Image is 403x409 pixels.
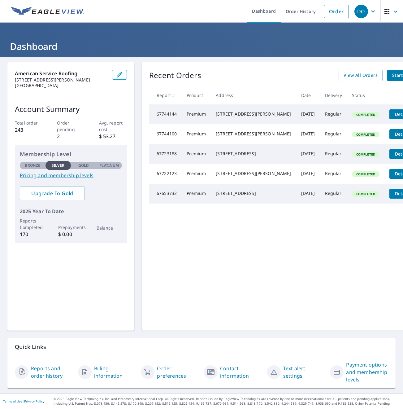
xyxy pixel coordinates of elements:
th: Delivery [320,86,347,104]
p: [GEOGRAPHIC_DATA] [15,83,107,88]
p: Reports Completed [20,218,45,231]
a: Privacy Policy [24,399,44,403]
a: Order [324,5,349,18]
td: [DATE] [296,144,320,164]
td: 67723188 [149,144,182,164]
td: 67653732 [149,184,182,204]
div: [STREET_ADDRESS][PERSON_NAME] [216,111,291,117]
td: Premium [182,104,211,124]
p: Balance [97,225,122,231]
span: Upgrade To Gold [25,190,80,197]
td: 67744100 [149,124,182,144]
p: Silver [52,163,65,168]
span: Completed [353,192,379,196]
p: 2 [57,133,85,140]
div: DO [354,5,368,18]
p: 243 [15,126,43,134]
p: Order pending [57,120,85,133]
a: Billing information [94,365,136,380]
p: Total order [15,120,43,126]
td: Regular [320,104,347,124]
a: Upgrade To Gold [20,187,85,200]
p: 170 [20,231,45,238]
th: Date [296,86,320,104]
a: Order preferences [157,365,199,380]
span: View All Orders [344,72,378,79]
th: Address [211,86,296,104]
p: Prepayments [58,224,84,231]
td: Premium [182,144,211,164]
td: Regular [320,164,347,184]
div: [STREET_ADDRESS][PERSON_NAME] [216,170,291,177]
a: Text alert settings [283,365,325,380]
p: 2025 Year To Date [20,208,122,215]
span: Completed [353,172,379,176]
td: [DATE] [296,184,320,204]
th: Report # [149,86,182,104]
a: Payment options and membership levels [346,361,388,383]
p: Avg. report cost [99,120,127,133]
img: EV Logo [11,7,84,16]
p: Bronze [25,163,40,168]
th: Product [182,86,211,104]
td: [DATE] [296,104,320,124]
span: Completed [353,112,379,117]
td: 67722123 [149,164,182,184]
td: Regular [320,184,347,204]
div: [STREET_ADDRESS][PERSON_NAME] [216,131,291,137]
div: [STREET_ADDRESS] [216,190,291,196]
p: Platinum [99,163,119,168]
p: $ 0.00 [58,231,84,238]
a: Reports and order history [31,365,73,380]
a: Contact information [220,365,262,380]
a: Pricing and membership levels [20,172,122,179]
p: Recent Orders [149,70,201,81]
p: | [3,399,44,403]
p: Membership Level [20,150,122,158]
a: Terms of Use [3,399,22,403]
p: [STREET_ADDRESS][PERSON_NAME] [15,77,107,83]
td: Premium [182,124,211,144]
p: $ 53.27 [99,133,127,140]
p: Gold [78,163,89,168]
td: 67744144 [149,104,182,124]
p: Quick Links [15,343,388,351]
th: Status [347,86,384,104]
div: [STREET_ADDRESS] [216,151,291,157]
td: Premium [182,184,211,204]
td: [DATE] [296,124,320,144]
span: Completed [353,152,379,156]
p: American Service Roofing [15,70,107,77]
p: Account Summary [15,103,127,115]
span: Completed [353,132,379,137]
a: View All Orders [339,70,383,81]
td: [DATE] [296,164,320,184]
td: Premium [182,164,211,184]
h1: Dashboard [7,40,396,53]
td: Regular [320,124,347,144]
td: Regular [320,144,347,164]
p: © 2025 Eagle View Technologies, Inc. and Pictometry International Corp. All Rights Reserved. Repo... [54,397,400,406]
